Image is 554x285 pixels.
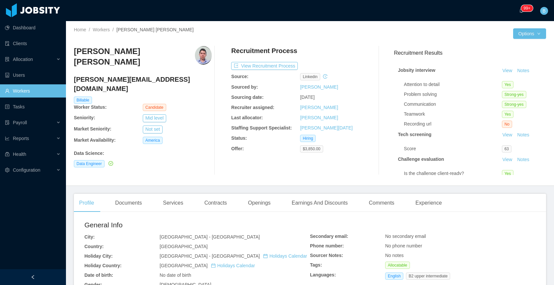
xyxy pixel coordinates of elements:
img: d1f14e3a-e964-48d5-b215-8fc5898f9c2a_679b90fdeb96a-400w.png [195,46,211,65]
div: Documents [110,194,147,212]
div: Teamwork [404,111,502,118]
b: Holiday City: [84,253,113,259]
b: Data Science : [74,151,104,156]
a: View [500,157,514,162]
h3: Recruitment Results [394,49,546,57]
span: / [112,27,114,32]
span: Allocation [13,57,33,62]
span: Data Engineer [74,160,105,167]
span: Yes [502,81,514,88]
a: [PERSON_NAME] [300,84,338,90]
div: Problem solving [404,91,502,98]
div: Comments [363,194,399,212]
a: [PERSON_NAME] [300,115,338,120]
button: Mid level [143,114,166,122]
b: Worker Status: [74,104,107,110]
span: linkedin [300,73,320,80]
span: Strong-yes [502,101,526,108]
span: Hiring [300,135,316,142]
strong: Tech screening [398,132,432,137]
b: Date of birth: [84,272,113,278]
div: Openings [243,194,276,212]
div: Recording url [404,121,502,128]
span: No secondary email [385,234,426,239]
span: [GEOGRAPHIC_DATA] - [GEOGRAPHIC_DATA] [160,253,307,259]
span: Strong-yes [502,91,526,98]
b: Country: [84,244,104,249]
a: icon: userWorkers [5,84,61,98]
a: Home [74,27,86,32]
i: icon: calendar [263,254,268,258]
span: No [502,121,512,128]
b: City: [84,234,95,240]
h2: General Info [84,220,310,230]
a: View [500,132,514,137]
span: Billable [74,97,92,104]
div: Contracts [199,194,232,212]
b: Holiday Country: [84,263,122,268]
b: Secondary email: [310,234,348,239]
div: Profile [74,194,99,212]
i: icon: calendar [211,263,216,268]
b: Sourcing date: [231,95,263,100]
i: icon: solution [5,57,10,62]
a: icon: check-circle [107,161,113,166]
i: icon: history [323,74,327,79]
a: icon: profileTasks [5,100,61,113]
a: icon: exportView Recruitment Process [231,63,298,69]
span: English [385,272,403,280]
b: Sourced by: [231,84,258,90]
span: [GEOGRAPHIC_DATA] [160,244,208,249]
div: Is the challenge client-ready? [404,170,502,177]
a: icon: calendarHolidays Calendar [211,263,255,268]
b: Status: [231,135,247,141]
button: Optionsicon: down [513,28,546,39]
b: Seniority: [74,115,95,120]
div: Score [404,145,502,152]
span: Allocatable [385,262,410,269]
span: 63 [502,145,511,153]
span: $3,850.00 [300,145,323,153]
i: icon: bell [519,8,524,13]
h4: Recruitment Process [231,46,297,55]
span: [DATE] [300,95,315,100]
b: Staffing Support Specialist: [231,125,292,130]
button: Notes [514,67,532,75]
b: Offer: [231,146,244,151]
div: Attention to detail [404,81,502,88]
b: Phone number: [310,243,344,248]
span: Yes [502,170,514,177]
span: Configuration [13,167,40,173]
span: Candidate [143,104,166,111]
span: Reports [13,136,29,141]
span: No date of birth [160,272,191,278]
a: icon: robotUsers [5,69,61,82]
strong: Challenge evaluation [398,157,444,162]
i: icon: setting [5,168,10,172]
button: Not set [143,126,163,133]
span: B [542,7,545,15]
i: icon: file-protect [5,120,10,125]
b: Languages: [310,272,336,277]
div: Services [158,194,188,212]
a: [PERSON_NAME][DATE] [300,125,353,130]
a: icon: calendarHolidays Calendar [263,253,307,259]
span: / [89,27,90,32]
h3: [PERSON_NAME] [PERSON_NAME] [74,46,195,68]
span: Payroll [13,120,27,125]
span: No phone number [385,243,422,248]
i: icon: medicine-box [5,152,10,157]
div: Experience [410,194,447,212]
strong: Jobsity interview [398,68,436,73]
i: icon: line-chart [5,136,10,141]
span: [GEOGRAPHIC_DATA] - [GEOGRAPHIC_DATA] [160,234,260,240]
span: Yes [502,111,514,118]
a: icon: pie-chartDashboard [5,21,61,34]
b: Sourcer Notes: [310,253,343,258]
span: America [143,137,163,144]
a: Workers [93,27,110,32]
b: Source: [231,74,248,79]
a: icon: auditClients [5,37,61,50]
span: [PERSON_NAME] [PERSON_NAME] [116,27,194,32]
sup: 245 [521,5,533,12]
